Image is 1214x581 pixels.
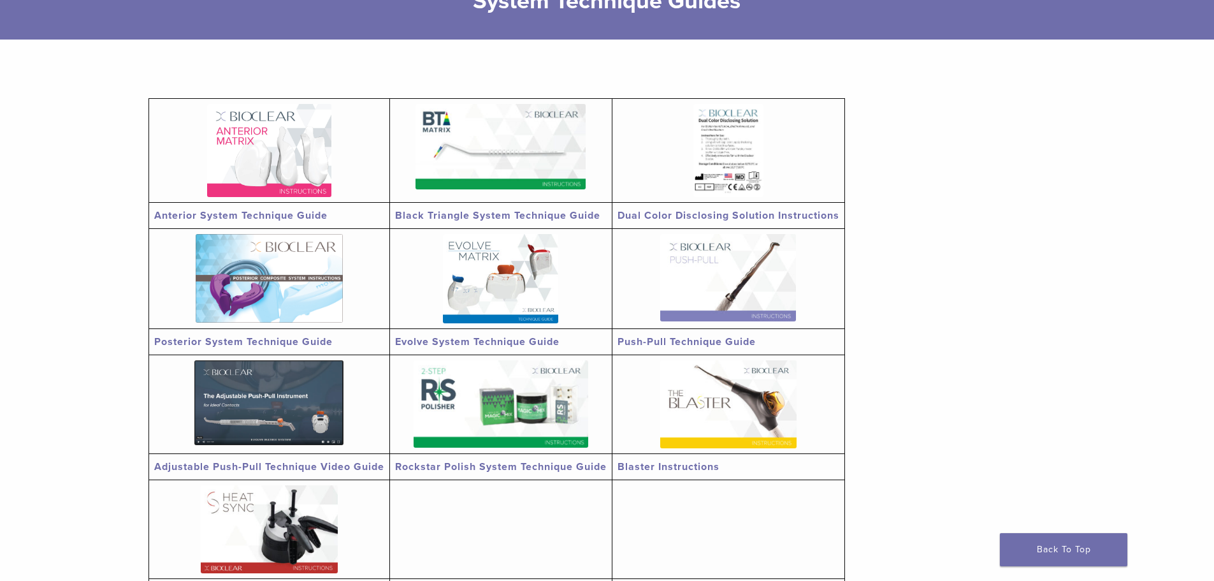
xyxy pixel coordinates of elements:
a: Dual Color Disclosing Solution Instructions [618,209,839,222]
a: Evolve System Technique Guide [395,335,560,348]
a: Black Triangle System Technique Guide [395,209,600,222]
a: Back To Top [1000,533,1127,566]
a: Push-Pull Technique Guide [618,335,756,348]
a: Rockstar Polish System Technique Guide [395,460,607,473]
a: Anterior System Technique Guide [154,209,328,222]
a: Adjustable Push-Pull Technique Video Guide [154,460,384,473]
a: Blaster Instructions [618,460,719,473]
a: Posterior System Technique Guide [154,335,333,348]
